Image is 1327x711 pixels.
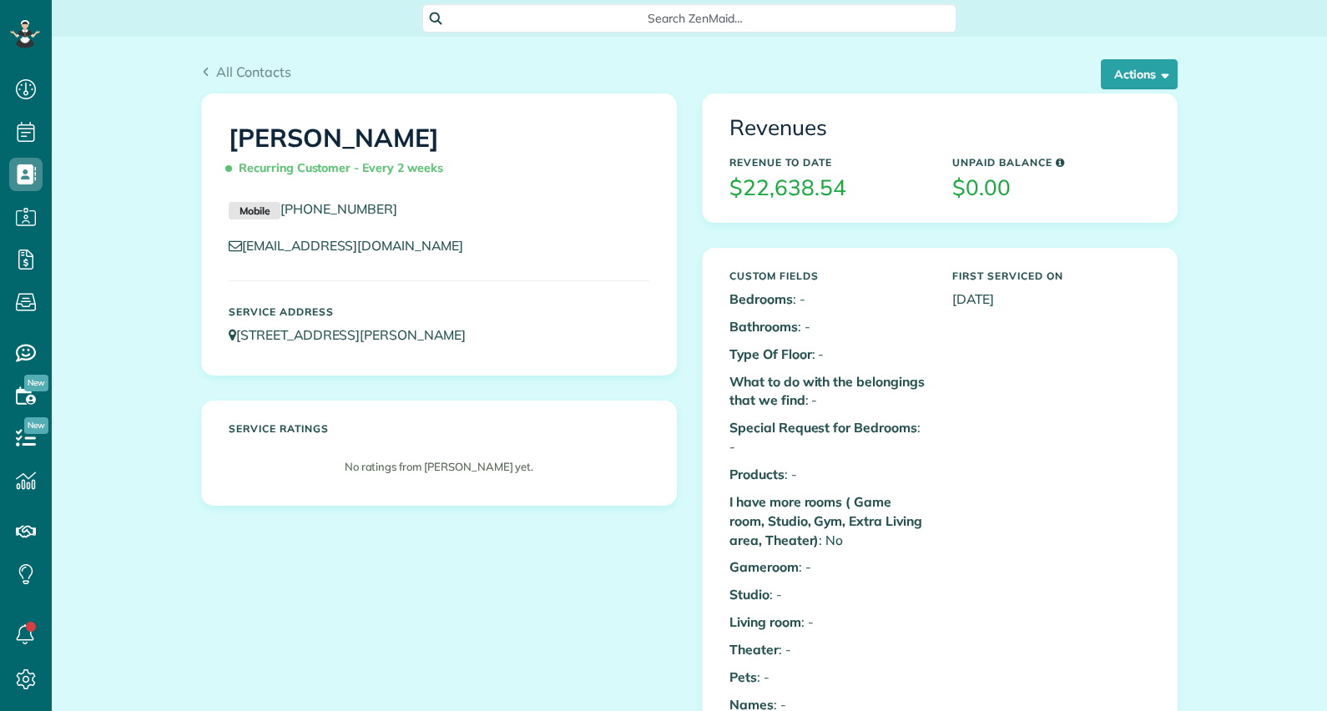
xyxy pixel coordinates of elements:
[729,373,925,409] b: What to do with the belongings that we find
[729,372,927,411] p: : -
[729,318,798,335] b: Bathrooms
[729,613,927,632] p: : -
[729,176,927,200] h3: $22,638.54
[729,290,793,307] b: Bedrooms
[729,466,785,482] b: Products
[229,237,479,254] a: [EMAIL_ADDRESS][DOMAIN_NAME]
[729,668,927,687] p: : -
[729,157,927,168] h5: Revenue to Date
[1101,59,1178,89] button: Actions
[729,419,917,436] b: Special Request for Bedrooms
[729,668,757,685] b: Pets
[237,459,641,475] p: No ratings from [PERSON_NAME] yet.
[729,290,927,309] p: : -
[729,613,801,630] b: Living room
[729,270,927,281] h5: Custom Fields
[729,345,812,362] b: Type Of Floor
[729,418,927,456] p: : -
[952,157,1150,168] h5: Unpaid Balance
[729,493,922,548] b: I have more rooms ( Game room, Studio, Gym, Extra Living area, Theater)
[729,586,769,603] b: Studio
[24,417,48,434] span: New
[229,154,450,183] span: Recurring Customer - Every 2 weeks
[201,62,291,82] a: All Contacts
[729,557,927,577] p: : -
[729,465,927,484] p: : -
[229,200,397,217] a: Mobile[PHONE_NUMBER]
[952,290,1150,309] p: [DATE]
[229,423,649,434] h5: Service ratings
[729,492,927,550] p: : No
[952,270,1150,281] h5: First Serviced On
[729,641,779,658] b: Theater
[729,585,927,604] p: : -
[729,558,799,575] b: Gameroom
[24,375,48,391] span: New
[729,317,927,336] p: : -
[729,116,1150,140] h3: Revenues
[229,326,482,343] a: [STREET_ADDRESS][PERSON_NAME]
[952,176,1150,200] h3: $0.00
[229,202,280,220] small: Mobile
[229,124,649,183] h1: [PERSON_NAME]
[729,345,927,364] p: : -
[729,640,927,659] p: : -
[216,63,291,80] span: All Contacts
[229,306,649,317] h5: Service Address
